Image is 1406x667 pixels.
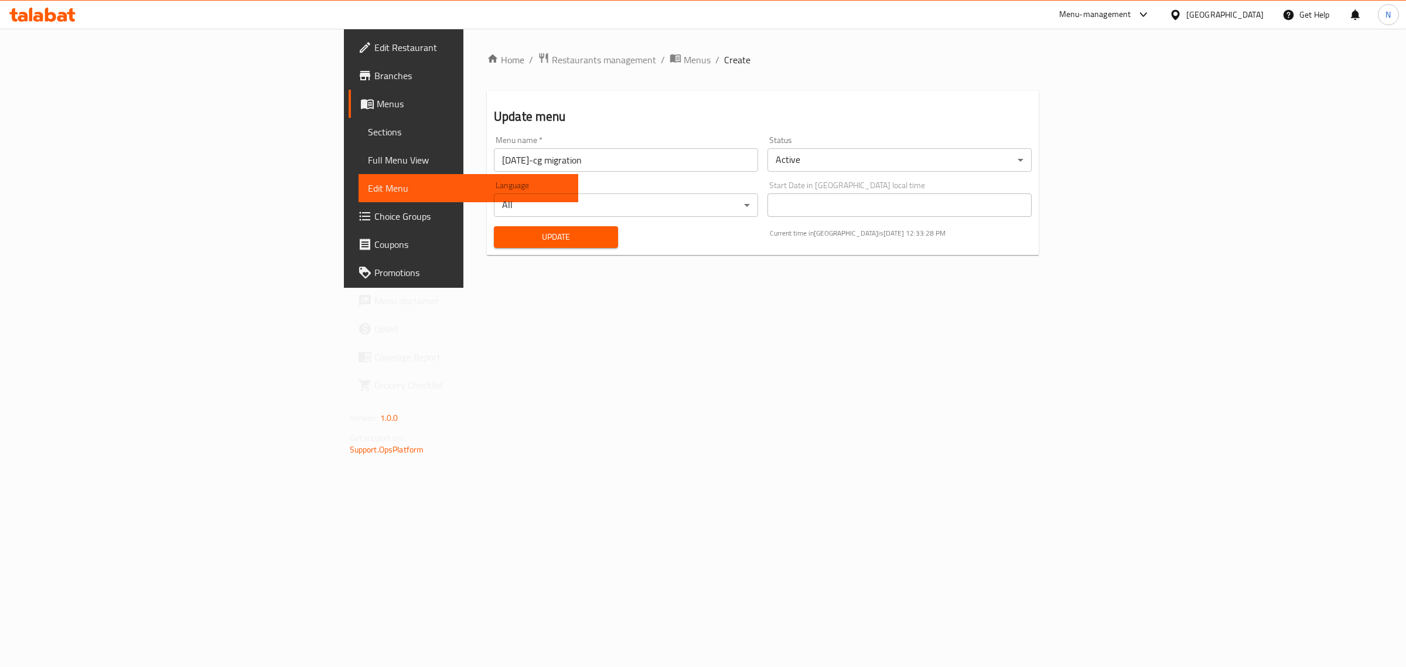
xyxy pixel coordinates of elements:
[368,153,569,167] span: Full Menu View
[350,430,404,445] span: Get support on:
[374,294,569,308] span: Menu disclaimer
[715,53,719,67] li: /
[349,90,579,118] a: Menus
[374,237,569,251] span: Coupons
[349,258,579,287] a: Promotions
[359,174,579,202] a: Edit Menu
[374,266,569,280] span: Promotions
[349,62,579,90] a: Branches
[503,230,609,244] span: Update
[494,226,618,248] button: Update
[538,52,656,67] a: Restaurants management
[1186,8,1264,21] div: [GEOGRAPHIC_DATA]
[487,52,1039,67] nav: breadcrumb
[374,322,569,336] span: Upsell
[350,442,424,457] a: Support.OpsPlatform
[767,148,1032,172] div: Active
[349,343,579,371] a: Coverage Report
[374,350,569,364] span: Coverage Report
[494,108,1032,125] h2: Update menu
[494,148,758,172] input: Please enter Menu name
[374,378,569,392] span: Grocery Checklist
[770,228,1032,239] p: Current time in [GEOGRAPHIC_DATA] is [DATE] 12:33:28 PM
[349,371,579,399] a: Grocery Checklist
[670,52,711,67] a: Menus
[380,410,398,426] span: 1.0.0
[349,230,579,258] a: Coupons
[368,125,569,139] span: Sections
[374,209,569,223] span: Choice Groups
[684,53,711,67] span: Menus
[374,40,569,55] span: Edit Restaurant
[1385,8,1391,21] span: N
[494,193,758,217] div: All
[1059,8,1131,22] div: Menu-management
[350,410,378,426] span: Version:
[349,33,579,62] a: Edit Restaurant
[349,315,579,343] a: Upsell
[552,53,656,67] span: Restaurants management
[349,202,579,230] a: Choice Groups
[377,97,569,111] span: Menus
[359,146,579,174] a: Full Menu View
[359,118,579,146] a: Sections
[368,181,569,195] span: Edit Menu
[661,53,665,67] li: /
[724,53,750,67] span: Create
[374,69,569,83] span: Branches
[349,287,579,315] a: Menu disclaimer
